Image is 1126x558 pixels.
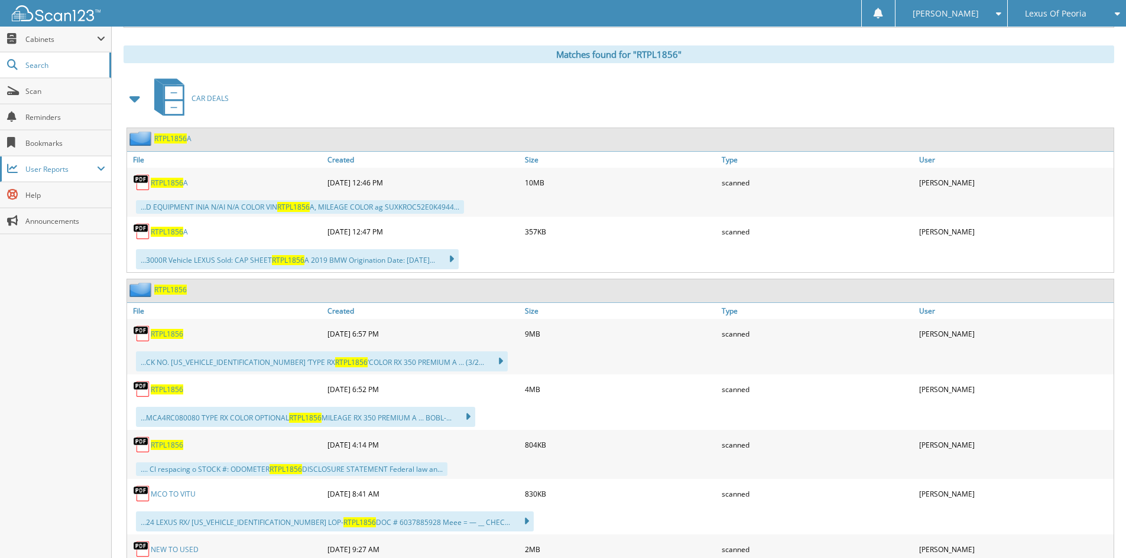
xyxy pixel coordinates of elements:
[916,303,1114,319] a: User
[522,322,719,345] div: 9MB
[325,322,522,345] div: [DATE] 6:57 PM
[124,45,1114,63] div: Matches found for "RTPL1856"
[136,407,475,427] div: ...MCA4RC080080 TYPE RX COLOR OPTIONAL MILEAGE RX 350 PREMIUM A ... BOBL-...
[325,171,522,194] div: [DATE] 12:46 PM
[154,133,187,143] span: RTPL1856
[719,377,916,401] div: scanned
[151,384,183,394] a: RTPL1856
[127,303,325,319] a: File
[25,86,105,96] span: Scan
[719,152,916,168] a: Type
[916,220,1114,243] div: [PERSON_NAME]
[136,351,508,371] div: ...CK NO. [US_VEHICLE_IDENTIFICATION_NUMBER] ‘TYPE RX ‘COLOR RX 350 PREMIUM A ... (3/2...
[916,322,1114,345] div: [PERSON_NAME]
[129,282,154,297] img: folder2.png
[133,223,151,240] img: PDF.png
[522,377,719,401] div: 4MB
[719,433,916,456] div: scanned
[522,303,719,319] a: Size
[25,190,105,200] span: Help
[522,220,719,243] div: 357KB
[127,152,325,168] a: File
[719,303,916,319] a: Type
[289,413,322,423] span: RTPL1856
[522,171,719,194] div: 10MB
[151,544,199,554] a: NEW TO USED
[325,482,522,505] div: [DATE] 8:41 AM
[151,178,183,188] span: RTPL1856
[147,75,229,122] a: CAR DEALS
[151,329,183,339] a: RTPL1856
[25,34,97,44] span: Cabinets
[1067,501,1126,558] iframe: Chat Widget
[522,482,719,505] div: 830KB
[25,138,105,148] span: Bookmarks
[192,93,229,103] span: CAR DEALS
[913,10,979,17] span: [PERSON_NAME]
[133,380,151,398] img: PDF.png
[719,171,916,194] div: scanned
[916,433,1114,456] div: [PERSON_NAME]
[270,464,302,474] span: RTPL1856
[25,216,105,226] span: Announcements
[129,131,154,146] img: folder2.png
[25,164,97,174] span: User Reports
[151,178,188,188] a: RTPL1856A
[154,133,192,143] a: RTPL1856A
[133,325,151,342] img: PDF.png
[916,482,1114,505] div: [PERSON_NAME]
[719,220,916,243] div: scanned
[25,60,103,70] span: Search
[151,227,188,237] a: RTPL1856A
[522,152,719,168] a: Size
[325,220,522,243] div: [DATE] 12:47 PM
[136,462,447,476] div: .... Cl respacing o STOCK #: ODOMETER DISCLOSURE STATEMENT Federal law an...
[133,540,151,558] img: PDF.png
[151,489,196,499] a: MCO TO VITU
[272,255,304,265] span: RTPL1856
[325,152,522,168] a: Created
[522,433,719,456] div: 804KB
[325,303,522,319] a: Created
[916,377,1114,401] div: [PERSON_NAME]
[719,322,916,345] div: scanned
[133,485,151,502] img: PDF.png
[335,357,368,367] span: RTPL1856
[151,440,183,450] a: RTPL1856
[136,200,464,214] div: ...D EQUIPMENT INIA N/AI N/A COLOR VIN A, MILEAGE COLOR ag SUXKROC52E0K4944...
[325,433,522,456] div: [DATE] 4:14 PM
[133,174,151,191] img: PDF.png
[916,152,1114,168] a: User
[12,5,100,21] img: scan123-logo-white.svg
[25,112,105,122] span: Reminders
[277,202,310,212] span: RTPL1856
[325,377,522,401] div: [DATE] 6:52 PM
[136,511,534,531] div: ...24 LEXUS RX/ [US_VEHICLE_IDENTIFICATION_NUMBER] LOP- DOC # 6037885928 Meee = — __ CHEC...
[916,171,1114,194] div: [PERSON_NAME]
[1025,10,1086,17] span: Lexus Of Peoria
[719,482,916,505] div: scanned
[133,436,151,453] img: PDF.png
[151,227,183,237] span: RTPL1856
[343,517,376,527] span: RTPL1856
[136,249,459,269] div: ...3000R Vehicle LEXUS Sold: CAP SHEET A 2019 BMW Origination Date: [DATE]...
[154,285,187,295] a: RTPL1856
